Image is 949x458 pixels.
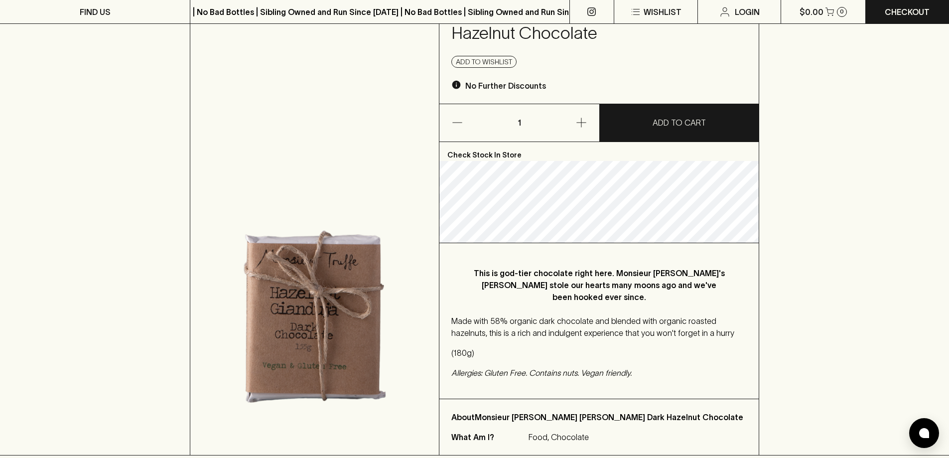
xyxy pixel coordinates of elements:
[840,9,844,14] p: 0
[644,6,681,18] p: Wishlist
[885,6,930,18] p: Checkout
[451,56,517,68] button: Add to wishlist
[800,6,823,18] p: $0.00
[190,2,439,455] img: 3433.png
[439,142,759,161] p: Check Stock In Store
[451,347,747,359] p: (180g)
[451,368,632,377] em: Allergies: Gluten Free. Contains nuts. Vegan friendly.
[529,431,589,443] p: Food, Chocolate
[451,411,747,423] p: About Monsieur [PERSON_NAME] [PERSON_NAME] Dark Hazelnut Chocolate
[653,117,706,129] p: ADD TO CART
[600,104,759,142] button: ADD TO CART
[919,428,929,438] img: bubble-icon
[735,6,760,18] p: Login
[80,6,111,18] p: FIND US
[465,80,546,92] p: No Further Discounts
[507,104,531,142] p: 1
[451,431,526,443] p: What Am I?
[451,315,747,339] p: Made with 58% organic dark chocolate and blended with organic roasted hazelnuts, this is a rich a...
[471,267,727,303] p: This is god-tier chocolate right here. Monsieur [PERSON_NAME]'s [PERSON_NAME] stole our hearts ma...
